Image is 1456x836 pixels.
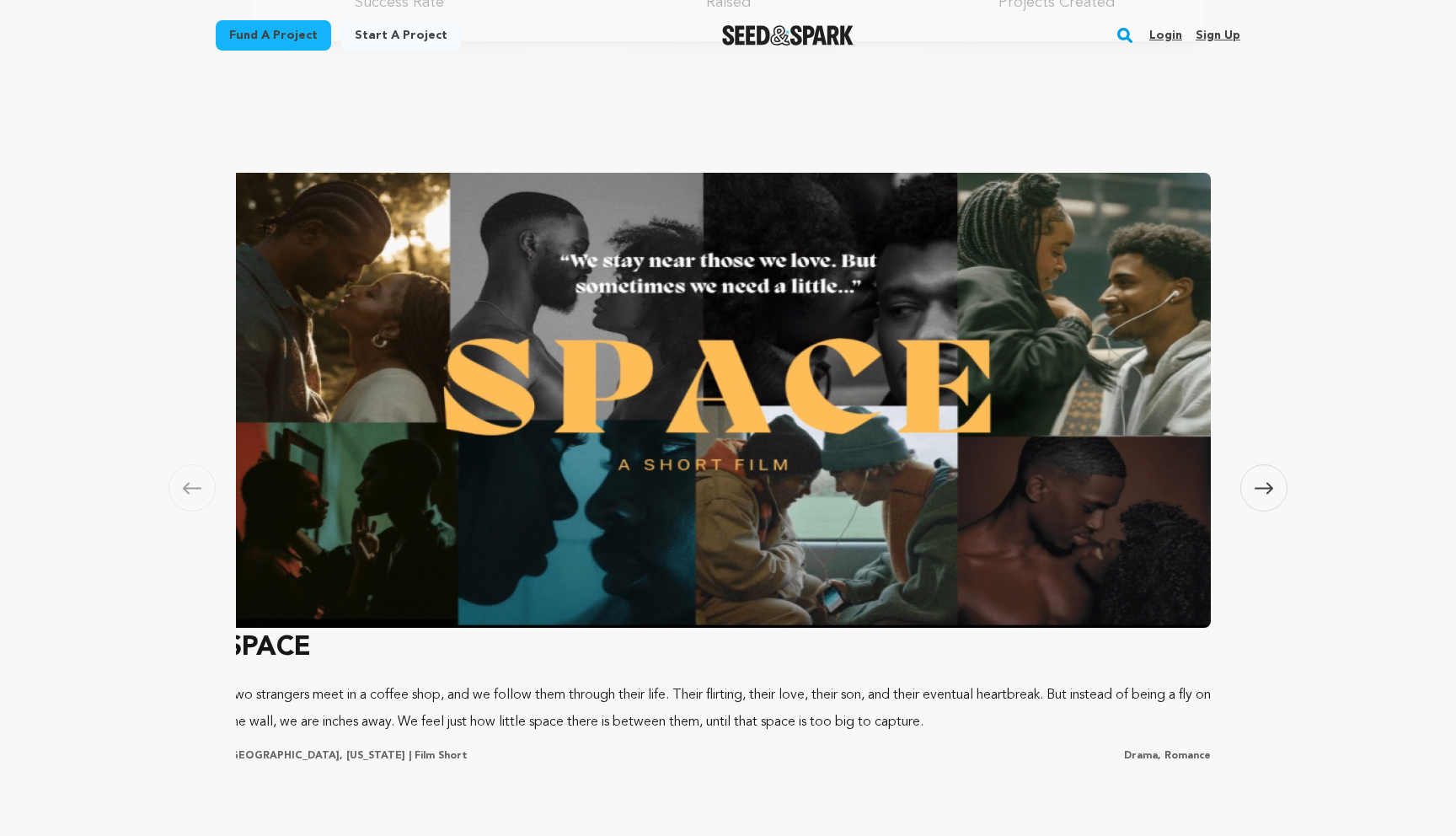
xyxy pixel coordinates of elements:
[227,751,411,761] span: [GEOGRAPHIC_DATA], [US_STATE] |
[1149,22,1182,49] a: Login
[227,628,1211,668] h3: SPACE
[227,682,1211,736] p: Two strangers meet in a coffee shop, and we follow them through their life. Their flirting, their...
[216,20,331,51] a: Fund a project
[1196,22,1240,49] a: Sign up
[227,173,1211,628] img: SPACE
[1124,749,1211,763] p: Drama, Romance
[227,166,1211,763] a: SPACE Two strangers meet in a coffee shop, and we follow them through their life. Their flirting,...
[722,25,854,46] a: Seed&Spark Homepage
[341,20,461,51] a: Start a project
[722,25,854,46] img: Seed&Spark Logo Dark Mode
[415,751,468,761] span: Film Short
